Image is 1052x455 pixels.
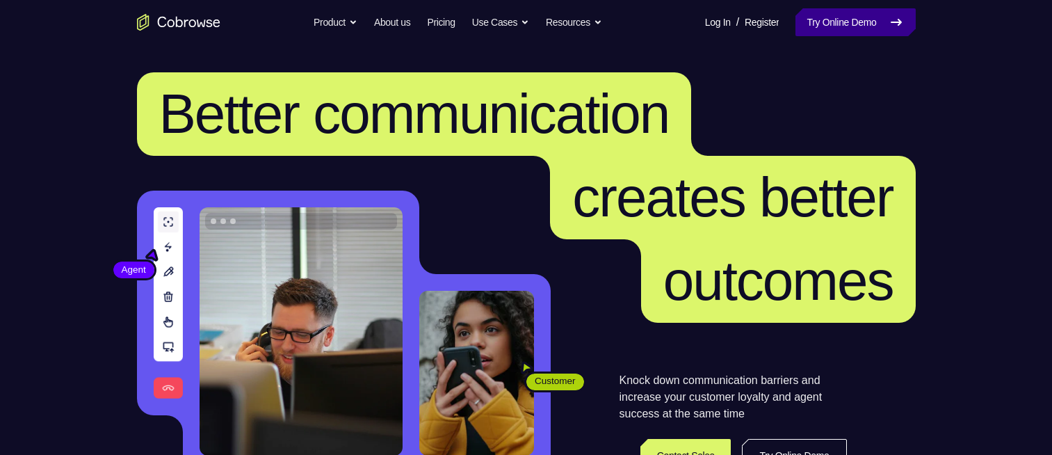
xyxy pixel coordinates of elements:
[745,8,779,36] a: Register
[314,8,357,36] button: Product
[663,250,893,312] span: outcomes
[472,8,529,36] button: Use Cases
[795,8,915,36] a: Try Online Demo
[546,8,602,36] button: Resources
[572,166,893,228] span: creates better
[427,8,455,36] a: Pricing
[620,372,847,422] p: Knock down communication barriers and increase your customer loyalty and agent success at the sam...
[374,8,410,36] a: About us
[159,83,670,145] span: Better communication
[736,14,739,31] span: /
[137,14,220,31] a: Go to the home page
[705,8,731,36] a: Log In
